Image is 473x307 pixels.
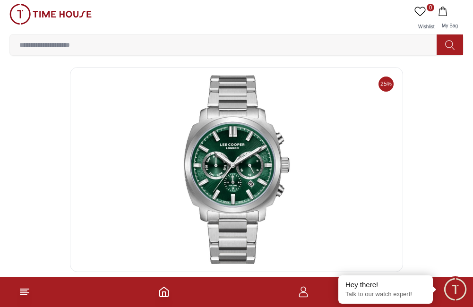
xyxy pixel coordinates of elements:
span: 0 [427,4,434,11]
div: Chat Widget [442,276,468,302]
div: Hey there! [345,280,426,290]
span: My Bag [438,23,462,28]
span: 25% [378,77,394,92]
span: Wishlist [414,24,438,29]
a: 0Wishlist [413,4,436,34]
a: Home [158,286,170,298]
img: Lee Cooper Men's Multi Function Silver Dial Watch - LC08144.330 [78,75,395,264]
button: My Bag [436,4,464,34]
img: ... [9,4,92,25]
p: Talk to our watch expert! [345,290,426,298]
